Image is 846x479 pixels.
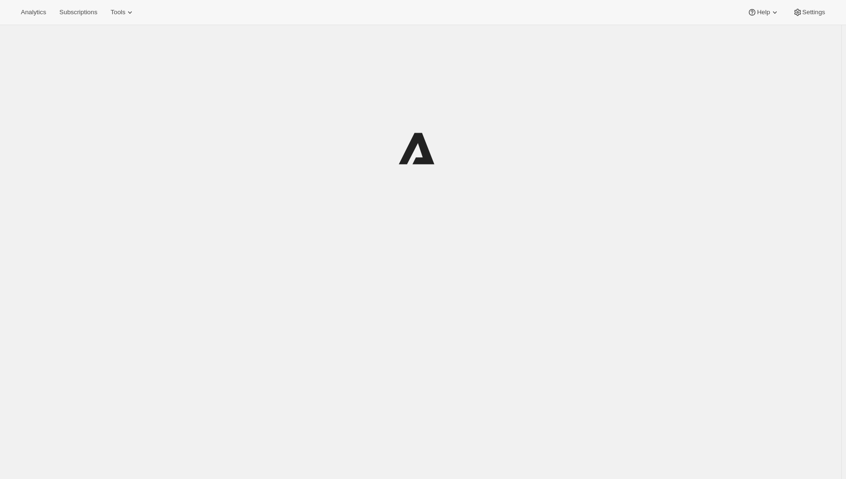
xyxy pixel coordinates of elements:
[54,6,103,19] button: Subscriptions
[802,9,825,16] span: Settings
[15,6,52,19] button: Analytics
[742,6,785,19] button: Help
[59,9,97,16] span: Subscriptions
[21,9,46,16] span: Analytics
[110,9,125,16] span: Tools
[757,9,770,16] span: Help
[105,6,140,19] button: Tools
[787,6,831,19] button: Settings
